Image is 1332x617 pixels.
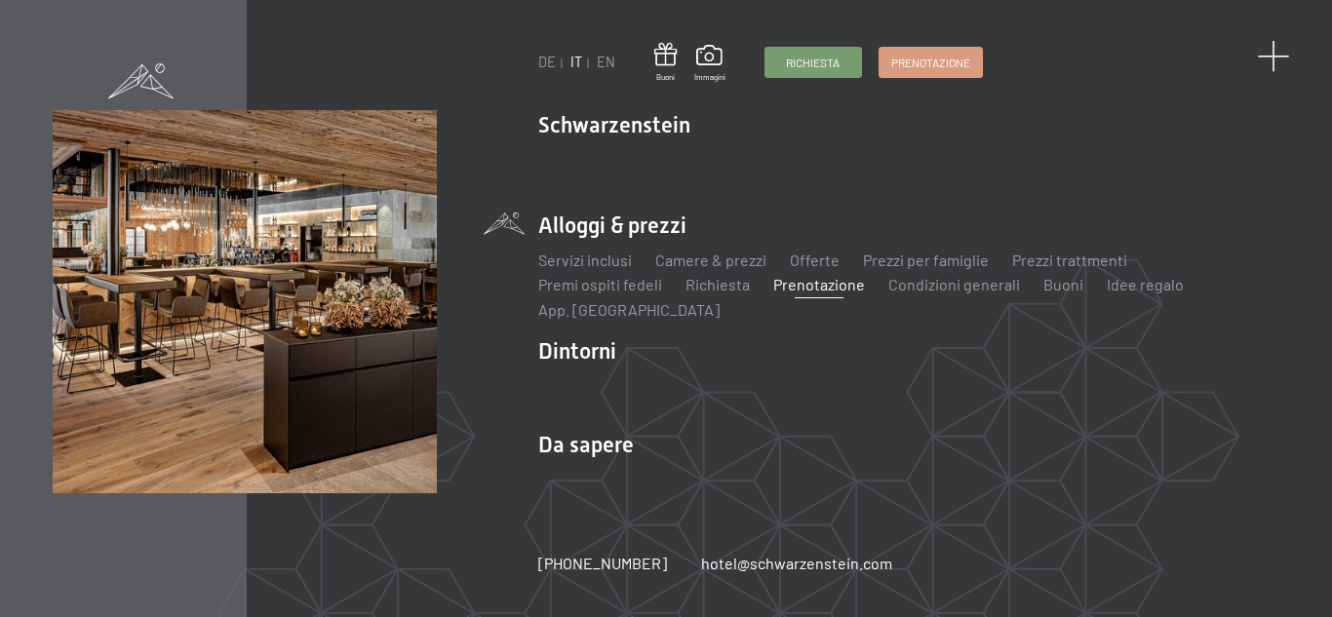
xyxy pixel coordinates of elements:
a: EN [597,54,615,70]
a: App. [GEOGRAPHIC_DATA] [538,300,720,319]
a: Offerte [790,251,840,269]
a: Servizi inclusi [538,251,632,269]
a: Buoni [1043,275,1083,293]
a: Richiesta [686,275,750,293]
span: Immagini [694,72,725,83]
a: Prezzi per famiglie [863,251,989,269]
a: Prezzi trattmenti [1012,251,1127,269]
a: DE [538,54,556,70]
a: Idee regalo [1107,275,1184,293]
span: [PHONE_NUMBER] [538,554,667,572]
a: Richiesta [765,48,861,77]
a: Immagini [694,45,725,82]
a: hotel@schwarzenstein.com [701,553,892,574]
a: Condizioni generali [888,275,1020,293]
a: Prenotazione [773,275,865,293]
span: Buoni [654,72,677,83]
span: Richiesta [786,55,840,71]
a: Buoni [654,43,677,83]
a: Prenotazione [880,48,982,77]
a: [PHONE_NUMBER] [538,553,667,574]
a: Premi ospiti fedeli [538,275,662,293]
a: IT [570,54,582,70]
span: Prenotazione [891,55,970,71]
a: Camere & prezzi [655,251,766,269]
